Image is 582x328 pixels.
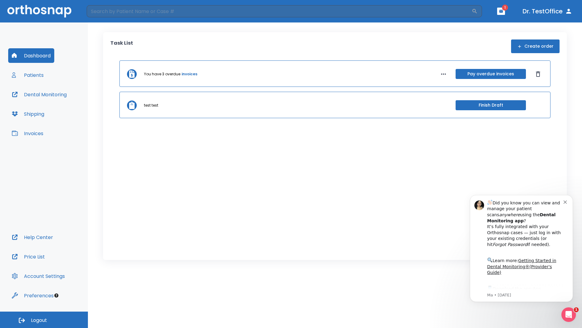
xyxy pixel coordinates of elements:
[8,249,48,264] button: Price List
[456,69,526,79] button: Pay overdue invoices
[182,71,197,77] a: invoices
[144,103,158,108] p: test test
[8,68,47,82] button: Patients
[8,48,54,63] button: Dashboard
[502,5,508,11] span: 1
[8,126,47,141] button: Invoices
[511,39,560,53] button: Create order
[144,71,180,77] p: You have 3 overdue
[8,87,70,102] button: Dental Monitoring
[461,186,582,312] iframe: Intercom notifications message
[87,5,472,17] input: Search by Patient Name or Case #
[26,107,103,112] p: Message from Ma, sent 3w ago
[574,307,579,312] span: 1
[8,288,57,303] button: Preferences
[7,5,72,17] img: Orthosnap
[561,307,576,322] iframe: Intercom live chat
[8,107,48,121] button: Shipping
[456,100,526,110] button: Finish Draft
[520,6,575,17] button: Dr. TestOffice
[8,269,69,283] button: Account Settings
[110,39,133,53] p: Task List
[8,230,57,244] button: Help Center
[31,317,47,324] span: Logout
[533,69,543,79] button: Dismiss
[26,101,80,111] a: App Store
[103,13,108,18] button: Dismiss notification
[26,99,103,130] div: Download the app: | ​ Let us know if you need help getting started!
[54,293,59,298] div: Tooltip anchor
